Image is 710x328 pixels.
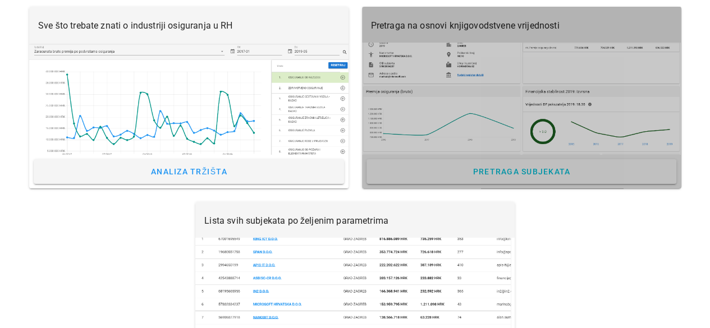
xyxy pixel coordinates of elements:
span: Pretraga na osnovi knjigovodstvene vrijednosti [371,20,560,31]
a: Analiza tržišta [34,159,344,184]
span: Analiza tržišta [150,167,227,176]
span: Sve što trebate znati o industriji osiguranja u RH [38,20,233,31]
a: Pretraga subjekata [367,159,677,184]
span: Lista svih subjekata po željenim parametrima [204,215,388,226]
span: Pretraga subjekata [472,167,570,176]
